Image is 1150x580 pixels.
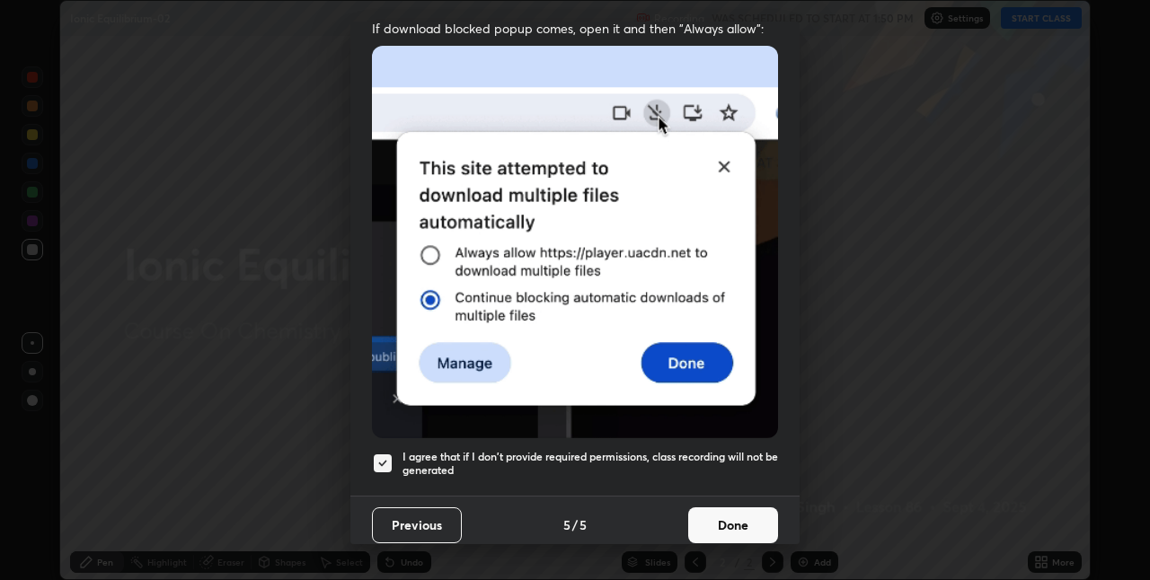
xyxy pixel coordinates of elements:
button: Done [688,507,778,543]
h4: / [572,515,578,534]
img: downloads-permission-blocked.gif [372,46,778,438]
h4: 5 [563,515,571,534]
span: If download blocked popup comes, open it and then "Always allow": [372,20,778,37]
h5: I agree that if I don't provide required permissions, class recording will not be generated [402,450,778,478]
button: Previous [372,507,462,543]
h4: 5 [579,515,587,534]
